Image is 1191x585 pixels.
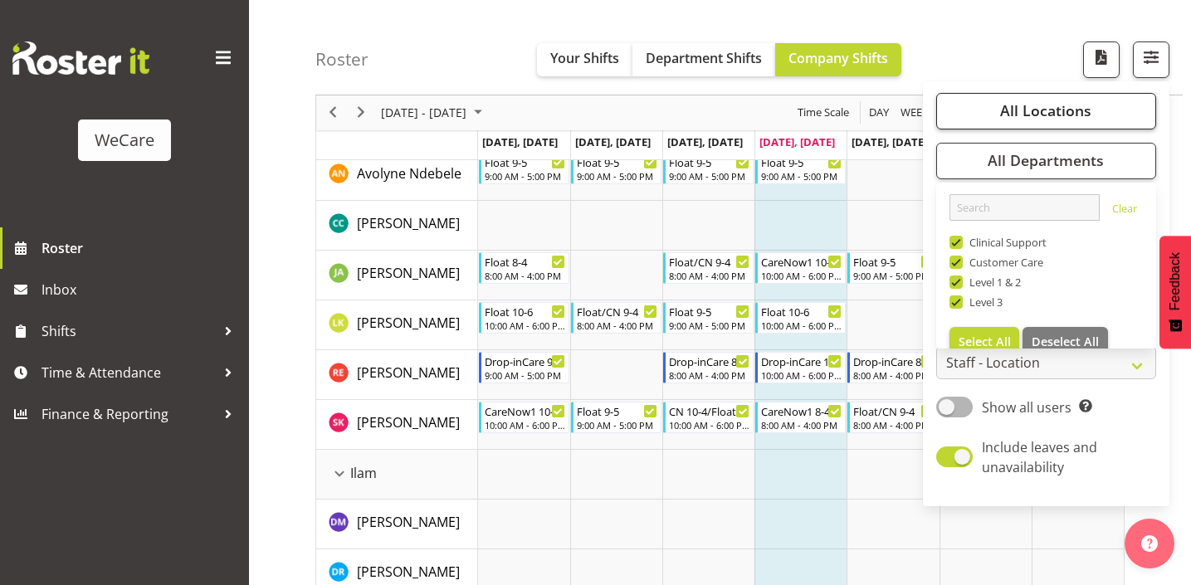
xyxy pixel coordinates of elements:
[357,562,460,582] a: [PERSON_NAME]
[853,402,934,419] div: Float/CN 9-4
[41,360,216,385] span: Time & Attendance
[575,134,651,149] span: [DATE], [DATE]
[357,413,460,431] span: [PERSON_NAME]
[963,236,1047,249] span: Clinical Support
[357,513,460,531] span: [PERSON_NAME]
[669,303,749,319] div: Float 9-5
[357,512,460,532] a: [PERSON_NAME]
[632,43,775,76] button: Department Shifts
[357,363,460,382] span: [PERSON_NAME]
[755,153,846,184] div: Avolyne Ndebele"s event - Float 9-5 Begin From Thursday, September 18, 2025 at 9:00:00 AM GMT+12:...
[1141,535,1158,552] img: help-xxl-2.png
[350,463,377,483] span: Ilam
[357,213,460,233] a: [PERSON_NAME]
[316,251,478,300] td: Jane Arps resource
[853,253,934,270] div: Float 9-5
[350,103,373,124] button: Next
[761,169,842,183] div: 9:00 AM - 5:00 PM
[949,194,1100,221] input: Search
[963,256,1044,269] span: Customer Care
[982,398,1071,417] span: Show all users
[357,363,460,383] a: [PERSON_NAME]
[95,128,154,153] div: WeCare
[949,327,1020,357] button: Select All
[963,275,1022,289] span: Level 1 & 2
[357,264,460,282] span: [PERSON_NAME]
[322,103,344,124] button: Previous
[669,319,749,332] div: 9:00 AM - 5:00 PM
[357,563,460,581] span: [PERSON_NAME]
[316,450,478,500] td: Ilam resource
[485,319,565,332] div: 10:00 AM - 6:00 PM
[1083,41,1120,78] button: Download a PDF of the roster according to the set date range.
[577,418,657,431] div: 9:00 AM - 5:00 PM
[663,302,754,334] div: Liandy Kritzinger"s event - Float 9-5 Begin From Wednesday, September 17, 2025 at 9:00:00 AM GMT+...
[847,402,938,433] div: Saahit Kour"s event - Float/CN 9-4 Begin From Friday, September 19, 2025 at 8:00:00 AM GMT+12:00 ...
[761,303,842,319] div: Float 10-6
[485,169,565,183] div: 9:00 AM - 5:00 PM
[963,295,1003,309] span: Level 3
[847,252,938,284] div: Jane Arps"s event - Float 9-5 Begin From Friday, September 19, 2025 at 9:00:00 AM GMT+12:00 Ends ...
[788,49,888,67] span: Company Shifts
[867,103,891,124] span: Day
[357,313,460,333] a: [PERSON_NAME]
[898,103,932,124] button: Timeline Week
[479,153,569,184] div: Avolyne Ndebele"s event - Float 9-5 Begin From Monday, September 15, 2025 at 9:00:00 AM GMT+12:00...
[485,154,565,170] div: Float 9-5
[669,402,749,419] div: CN 10-4/Float
[866,103,892,124] button: Timeline Day
[41,236,241,261] span: Roster
[761,353,842,369] div: Drop-inCare 10-6
[669,154,749,170] div: Float 9-5
[537,43,632,76] button: Your Shifts
[12,41,149,75] img: Rosterit website logo
[316,400,478,450] td: Saahit Kour resource
[316,500,478,549] td: Deepti Mahajan resource
[755,252,846,284] div: Jane Arps"s event - CareNow1 10-6 Begin From Thursday, September 18, 2025 at 10:00:00 AM GMT+12:0...
[378,103,490,124] button: September 2025
[761,253,842,270] div: CareNow1 10-6
[667,134,743,149] span: [DATE], [DATE]
[357,263,460,283] a: [PERSON_NAME]
[755,302,846,334] div: Liandy Kritzinger"s event - Float 10-6 Begin From Thursday, September 18, 2025 at 10:00:00 AM GMT...
[669,418,749,431] div: 10:00 AM - 6:00 PM
[479,402,569,433] div: Saahit Kour"s event - CareNow1 10-6 Begin From Monday, September 15, 2025 at 10:00:00 AM GMT+12:0...
[959,334,1011,349] span: Select All
[485,253,565,270] div: Float 8-4
[571,302,661,334] div: Liandy Kritzinger"s event - Float/CN 9-4 Begin From Tuesday, September 16, 2025 at 8:00:00 AM GMT...
[853,353,934,369] div: Drop-inCare 8-4
[577,402,657,419] div: Float 9-5
[796,103,851,124] span: Time Scale
[755,352,846,383] div: Rachel Els"s event - Drop-inCare 10-6 Begin From Thursday, September 18, 2025 at 10:00:00 AM GMT+...
[663,153,754,184] div: Avolyne Ndebele"s event - Float 9-5 Begin From Wednesday, September 17, 2025 at 9:00:00 AM GMT+12...
[1133,41,1169,78] button: Filter Shifts
[485,402,565,419] div: CareNow1 10-6
[759,134,835,149] span: [DATE], [DATE]
[775,43,901,76] button: Company Shifts
[485,418,565,431] div: 10:00 AM - 6:00 PM
[357,314,460,332] span: [PERSON_NAME]
[379,103,468,124] span: [DATE] - [DATE]
[41,277,241,302] span: Inbox
[761,319,842,332] div: 10:00 AM - 6:00 PM
[357,412,460,432] a: [PERSON_NAME]
[357,164,461,183] span: Avolyne Ndebele
[571,153,661,184] div: Avolyne Ndebele"s event - Float 9-5 Begin From Tuesday, September 16, 2025 at 9:00:00 AM GMT+12:0...
[315,50,369,69] h4: Roster
[669,269,749,282] div: 8:00 AM - 4:00 PM
[853,418,934,431] div: 8:00 AM - 4:00 PM
[761,154,842,170] div: Float 9-5
[357,163,461,183] a: Avolyne Ndebele
[847,352,938,383] div: Rachel Els"s event - Drop-inCare 8-4 Begin From Friday, September 19, 2025 at 8:00:00 AM GMT+12:0...
[485,303,565,319] div: Float 10-6
[669,353,749,369] div: Drop-inCare 8-4
[41,319,216,344] span: Shifts
[982,438,1097,476] span: Include leaves and unavailability
[482,134,558,149] span: [DATE], [DATE]
[577,169,657,183] div: 9:00 AM - 5:00 PM
[669,169,749,183] div: 9:00 AM - 5:00 PM
[479,302,569,334] div: Liandy Kritzinger"s event - Float 10-6 Begin From Monday, September 15, 2025 at 10:00:00 AM GMT+1...
[669,368,749,382] div: 8:00 AM - 4:00 PM
[347,95,375,130] div: next period
[316,350,478,400] td: Rachel Els resource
